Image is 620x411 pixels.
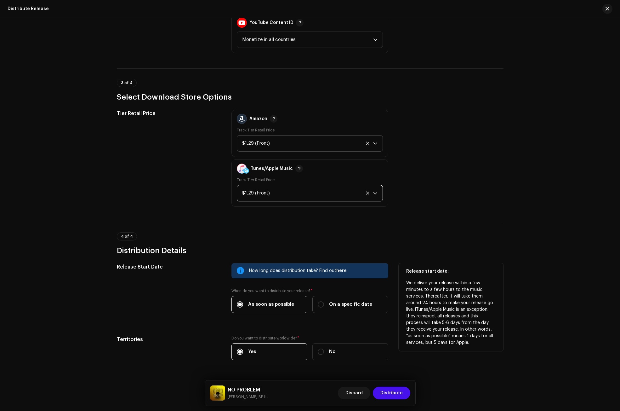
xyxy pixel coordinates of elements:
[210,385,225,401] img: 331ec939-e5ad-4e4b-9f7b-ea3ccdab7fa8
[329,348,336,355] span: No
[237,177,275,182] label: Track Tier Retail Price
[373,32,378,48] div: dropdown trigger
[117,92,503,102] h3: Select Download Store Options
[242,136,363,151] div: $1.29 (Front)
[121,81,133,85] span: 3 of 4
[329,301,372,308] span: On a specific date
[249,166,293,171] div: iTunes/Apple Music
[117,246,503,256] h3: Distribution Details
[228,386,268,394] h5: NO PROBLEM
[345,387,363,399] span: Discard
[406,280,496,346] p: We deliver your release within a few minutes to a few hours to the music services. Thereafter, it...
[242,185,373,201] span: [object Object]
[242,32,373,48] span: Monetize in all countries
[237,128,275,133] label: Track Tier Retail Price
[242,185,363,201] div: $1.29 (Front)
[8,6,49,11] div: Distribute Release
[249,20,293,25] div: YouTube Content ID
[231,336,388,341] label: Do you want to distribute worldwide?
[336,269,347,273] span: here
[121,234,133,238] span: 4 of 4
[338,387,370,399] button: Discard
[249,116,267,121] div: Amazon
[117,110,222,117] h5: Tier Retail Price
[228,394,268,400] small: NO PROBLEM
[242,136,373,151] span: [object Object]
[248,348,256,355] span: Yes
[117,336,222,343] h5: Territories
[373,185,378,201] div: dropdown trigger
[249,267,383,275] div: How long does distribution take? Find out .
[248,301,294,308] span: As soon as possible
[406,268,496,275] p: Release start date:
[373,136,378,151] div: dropdown trigger
[373,387,410,399] button: Distribute
[117,263,222,271] h5: Release Start Date
[231,288,388,293] label: When do you want to distribute your release?
[380,387,403,399] span: Distribute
